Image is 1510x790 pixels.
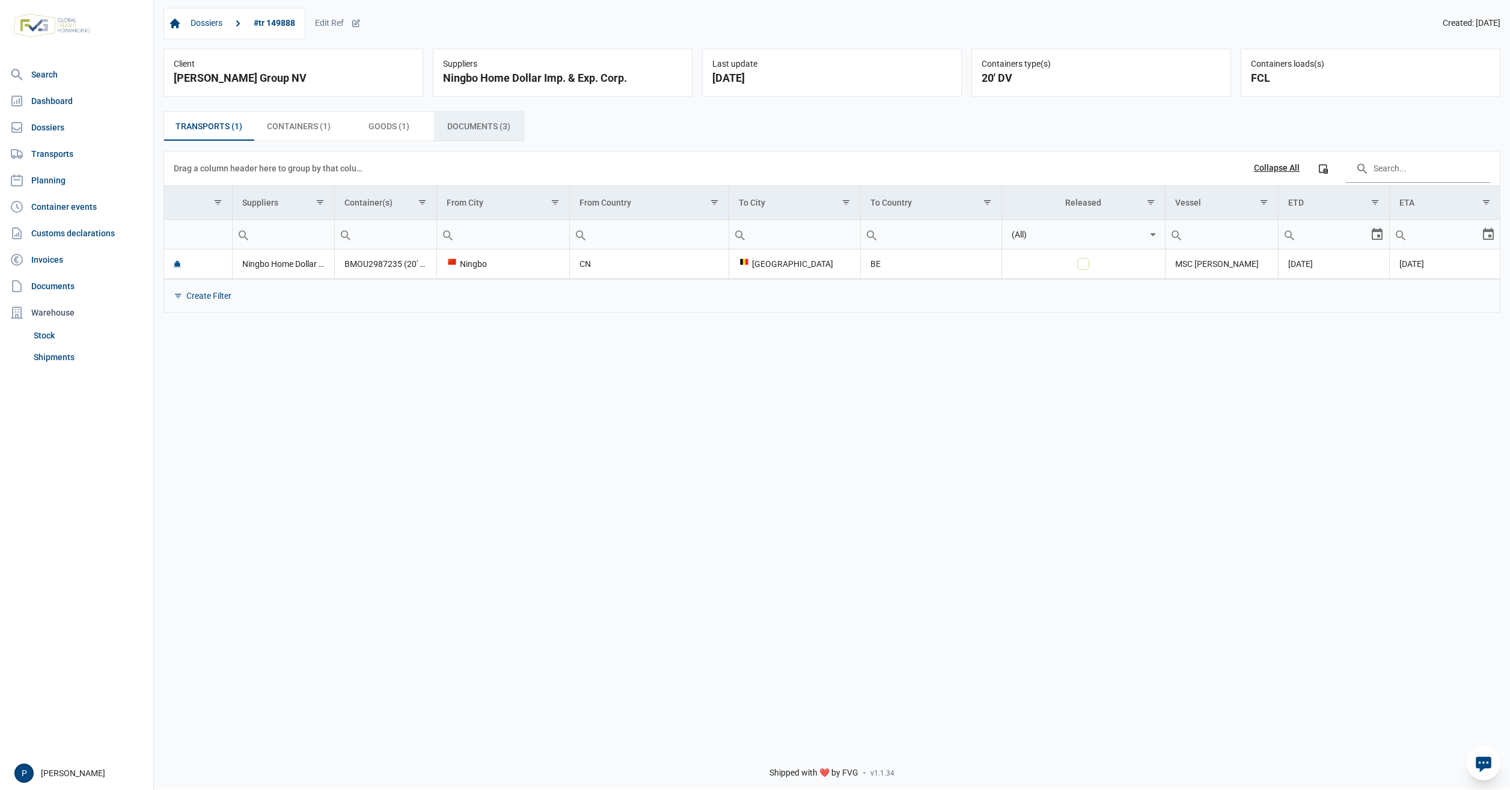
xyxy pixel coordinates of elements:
div: Container(s) [344,198,393,207]
td: Column From Country [569,186,729,220]
td: Column [164,186,232,220]
td: BE [860,250,1001,279]
a: Dossiers [186,13,227,34]
span: - [863,768,866,779]
span: Goods (1) [368,119,409,133]
div: Search box [570,220,591,249]
div: Ningbo Home Dollar Imp. & Exp. Corp. [443,70,682,87]
td: Column Released [1002,186,1166,220]
td: Column Vessel [1165,186,1278,220]
a: #tr 149888 [249,13,300,34]
td: Filter cell [1002,219,1166,249]
td: Filter cell [860,219,1001,249]
div: Last update [712,59,952,70]
span: Show filter options for column '' [213,198,222,207]
td: Column To City [729,186,860,220]
div: Vessel [1175,198,1201,207]
td: Filter cell [164,219,232,249]
input: Search in the data grid [1346,154,1490,183]
input: Filter cell [335,220,436,249]
img: FVG - Global freight forwarding [10,9,95,42]
a: Search [5,63,148,87]
span: v1.1.34 [870,768,894,778]
input: Filter cell [1279,220,1370,249]
button: P [14,764,34,783]
span: Show filter options for column 'Vessel' [1259,198,1268,207]
span: Show filter options for column 'From City' [551,198,560,207]
td: Column From City [436,186,569,220]
input: Filter cell [1002,220,1146,249]
div: Search box [335,220,356,249]
input: Filter cell [570,220,729,249]
span: Show filter options for column 'From Country' [710,198,719,207]
div: Warehouse [5,301,148,325]
div: Ningbo [447,258,560,270]
div: Search box [729,220,751,249]
td: Column Container(s) [334,186,436,220]
td: Filter cell [1278,219,1389,249]
td: Ningbo Home Dollar Imp. & Exp. Corp. [232,250,334,279]
td: Filter cell [436,219,569,249]
div: FCL [1251,70,1490,87]
span: Show filter options for column 'To City' [842,198,851,207]
span: Created: [DATE] [1443,18,1500,29]
div: From City [447,198,483,207]
span: Show filter options for column 'ETA' [1482,198,1491,207]
div: Data grid with 1 rows and 11 columns [164,152,1500,312]
div: To City [739,198,765,207]
span: Show filter options for column 'Released' [1146,198,1155,207]
span: Show filter options for column 'Suppliers' [316,198,325,207]
td: Filter cell [569,219,729,249]
div: [GEOGRAPHIC_DATA] [739,258,851,270]
input: Filter cell [861,220,1001,249]
td: Column ETD [1278,186,1389,220]
div: Search box [861,220,882,249]
input: Filter cell [1390,220,1481,249]
span: Shipped with ❤️ by FVG [769,768,858,779]
div: Search box [1279,220,1300,249]
a: Dashboard [5,89,148,113]
a: Invoices [5,248,148,272]
div: [PERSON_NAME] [14,764,146,783]
td: Filter cell [232,219,334,249]
div: Edit Ref [315,18,361,29]
div: Collapse All [1254,163,1300,174]
a: Stock [29,325,148,346]
div: Drag a column header here to group by that column [174,159,367,178]
div: From Country [579,198,631,207]
input: Filter cell [437,220,569,249]
a: Shipments [29,346,148,368]
input: Filter cell [164,220,232,249]
td: CN [569,250,729,279]
td: Column Suppliers [232,186,334,220]
span: Documents (3) [447,119,510,133]
td: Filter cell [1389,219,1500,249]
input: Filter cell [1166,220,1278,249]
input: Filter cell [729,220,860,249]
td: BMOU2987235 (20' DV) [334,250,436,279]
div: ETD [1288,198,1304,207]
div: Create Filter [186,290,231,301]
td: Filter cell [1165,219,1278,249]
input: Filter cell [233,220,334,249]
span: Transports (1) [176,119,242,133]
div: To Country [870,198,912,207]
a: Transports [5,142,148,166]
div: Select [1146,220,1160,249]
span: Show filter options for column 'ETD' [1371,198,1380,207]
div: Containers type(s) [982,59,1221,70]
div: Client [174,59,413,70]
div: Suppliers [242,198,278,207]
a: Container events [5,195,148,219]
a: Planning [5,168,148,192]
td: MSC [PERSON_NAME] [1165,250,1278,279]
a: Customs declarations [5,221,148,245]
td: Column To Country [860,186,1001,220]
div: Released [1065,198,1101,207]
div: Suppliers [443,59,682,70]
div: Select [1370,220,1384,249]
span: Show filter options for column 'To Country' [983,198,992,207]
td: Filter cell [334,219,436,249]
div: ETA [1399,198,1414,207]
